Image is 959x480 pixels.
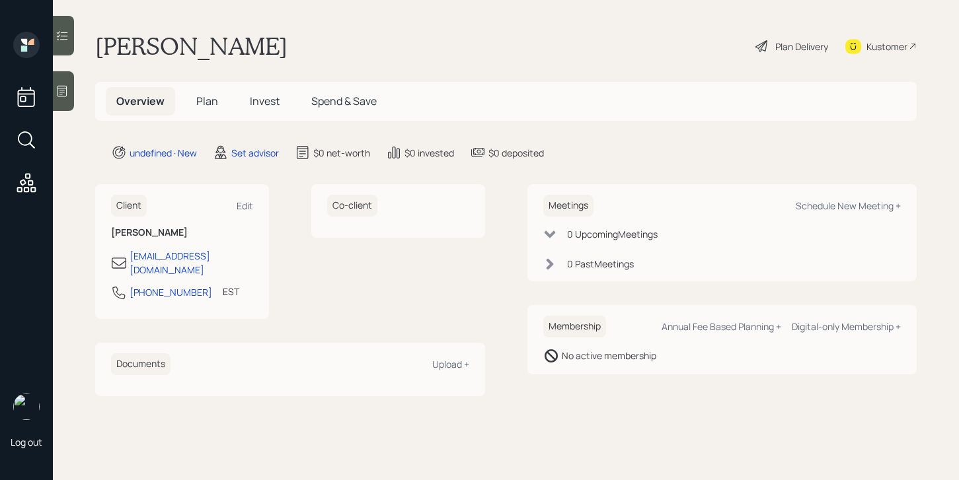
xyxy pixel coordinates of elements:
div: Kustomer [866,40,907,53]
span: Overview [116,94,165,108]
div: Schedule New Meeting + [796,199,901,212]
div: No active membership [562,349,656,362]
div: Set advisor [231,146,279,160]
div: Plan Delivery [775,40,828,53]
span: Invest [250,94,280,108]
div: Digital-only Membership + [792,320,901,333]
img: retirable_logo.png [13,394,40,420]
div: Log out [11,436,42,448]
span: Spend & Save [311,94,377,108]
div: 0 Upcoming Meeting s [567,227,658,241]
div: EST [223,285,239,298]
h1: [PERSON_NAME] [95,32,288,61]
div: $0 invested [404,146,454,160]
div: Annual Fee Based Planning + [662,320,781,333]
div: 0 Past Meeting s [567,257,634,271]
div: [PHONE_NUMBER] [130,285,212,299]
h6: [PERSON_NAME] [111,227,253,238]
div: $0 net-worth [313,146,370,160]
h6: Meetings [543,195,594,217]
h6: Co-client [327,195,377,217]
h6: Membership [543,316,606,337]
div: Edit [237,199,253,212]
span: Plan [196,94,218,108]
div: $0 deposited [488,146,544,160]
div: [EMAIL_ADDRESS][DOMAIN_NAME] [130,249,253,277]
h6: Client [111,195,147,217]
h6: Documents [111,353,171,375]
div: undefined · New [130,146,197,160]
div: Upload + [432,358,469,370]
